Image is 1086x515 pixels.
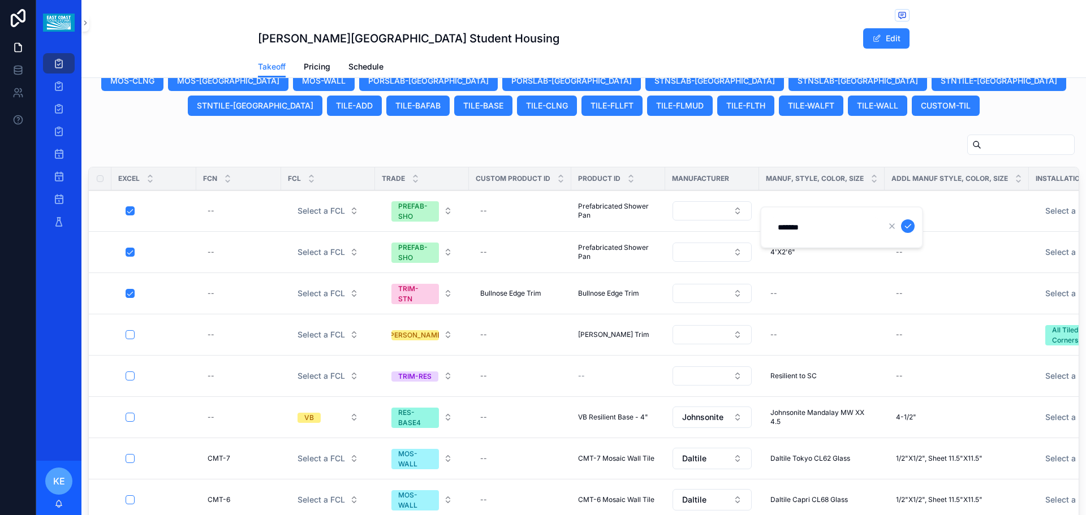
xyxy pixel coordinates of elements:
[382,196,462,226] button: Select Button
[770,408,873,426] span: Johnsonite Mandalay MW XX 4.5
[896,454,982,463] span: 1/2"X1/2", Sheet 11.5"X11.5"
[188,96,322,116] button: STNTILE-[GEOGRAPHIC_DATA]
[766,404,878,431] a: Johnsonite Mandalay MW XX 4.5
[848,96,907,116] button: TILE-WALL
[654,75,775,86] span: STNSLAB-[GEOGRAPHIC_DATA]
[857,100,898,111] span: TILE-WALL
[480,454,487,463] div: --
[110,75,154,86] span: MOS-CLNG
[672,324,752,345] a: Select Button
[766,243,878,261] a: 4'X2'6"
[578,413,648,422] span: VB Resilient Base - 4"
[480,248,487,257] div: --
[673,366,752,386] button: Select Button
[476,174,550,183] span: Custom Product ID
[891,491,1022,509] a: 1/2"X1/2", Sheet 11.5"X11.5"
[578,289,639,298] span: Bullnose Edge Trim
[382,174,405,183] span: Trade
[863,28,910,49] button: Edit
[382,401,462,433] a: Select Button
[480,330,487,339] div: --
[578,371,658,380] a: --
[578,495,654,504] span: CMT-6 Mosaic Wall Tile
[896,330,903,339] div: --
[454,96,512,116] button: TILE-BASE
[382,278,462,309] a: Select Button
[476,284,564,302] a: Bullnose Edge Trim
[382,366,462,386] button: Select Button
[578,454,658,463] a: CMT-7 Mosaic Wall Tile
[36,45,81,246] div: scrollable content
[382,324,462,345] button: Select Button
[258,61,286,72] span: Takeoff
[766,284,878,302] a: --
[348,61,383,72] span: Schedule
[258,31,559,46] h1: [PERSON_NAME][GEOGRAPHIC_DATA] Student Housing
[502,71,641,91] button: PORSLAB-[GEOGRAPHIC_DATA]
[517,96,577,116] button: TILE-CLNG
[896,248,903,257] div: --
[288,242,368,262] button: Select Button
[387,330,443,340] div: [PERSON_NAME]
[770,495,848,504] span: Daltile Capri CL68 Glass
[382,237,462,267] button: Select Button
[656,100,704,111] span: TILE-FLMUD
[726,100,765,111] span: TILE-FLTH
[578,330,649,339] span: [PERSON_NAME] Trim
[788,100,834,111] span: TILE-WALFT
[672,174,729,183] span: Manufacturer
[208,413,214,422] div: --
[203,202,274,220] a: --
[896,413,916,422] span: 4-1/2"
[288,324,368,345] button: Select Button
[673,325,752,344] button: Select Button
[293,71,355,91] button: MOS-WALL
[203,284,274,302] a: --
[578,495,658,504] a: CMT-6 Mosaic Wall Tile
[766,202,878,220] a: 4'X2'6"
[288,241,368,263] a: Select Button
[288,490,368,510] button: Select Button
[327,96,382,116] button: TILE-ADD
[203,174,217,183] span: FCN
[288,324,368,345] a: Select Button
[304,413,314,423] div: VB
[208,495,230,504] span: CMT-6
[476,202,564,220] a: --
[891,202,1022,220] a: --
[359,71,498,91] button: PORSLAB-[GEOGRAPHIC_DATA]
[398,408,432,428] div: RES-BASE4
[348,57,383,79] a: Schedule
[382,278,462,309] button: Select Button
[298,205,345,217] span: Select a FCL
[298,494,345,505] span: Select a FCL
[526,100,568,111] span: TILE-CLNG
[398,449,432,469] div: MOS-WALL
[891,326,1022,344] a: --
[766,491,878,509] a: Daltile Capri CL68 Glass
[208,454,230,463] span: CMT-7
[258,57,286,78] a: Takeoff
[203,449,274,468] a: CMT-7
[288,406,368,428] a: Select Button
[891,174,1008,183] span: Addl Manuf Style, Color, Size
[673,243,752,262] button: Select Button
[382,324,462,345] a: Select Button
[921,100,971,111] span: CUSTOM-TIL
[578,330,658,339] a: [PERSON_NAME] Trim
[578,289,658,298] a: Bullnose Edge Trim
[480,289,541,298] span: Bullnose Edge Trim
[203,326,274,344] a: --
[304,61,330,72] span: Pricing
[770,289,777,298] div: --
[476,326,564,344] a: --
[673,201,752,220] button: Select Button
[480,413,487,422] div: --
[43,14,74,32] img: App logo
[288,489,368,510] a: Select Button
[298,246,345,258] span: Select a FCL
[53,474,65,488] span: KE
[288,283,368,304] button: Select Button
[463,100,503,111] span: TILE-BASE
[672,201,752,221] a: Select Button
